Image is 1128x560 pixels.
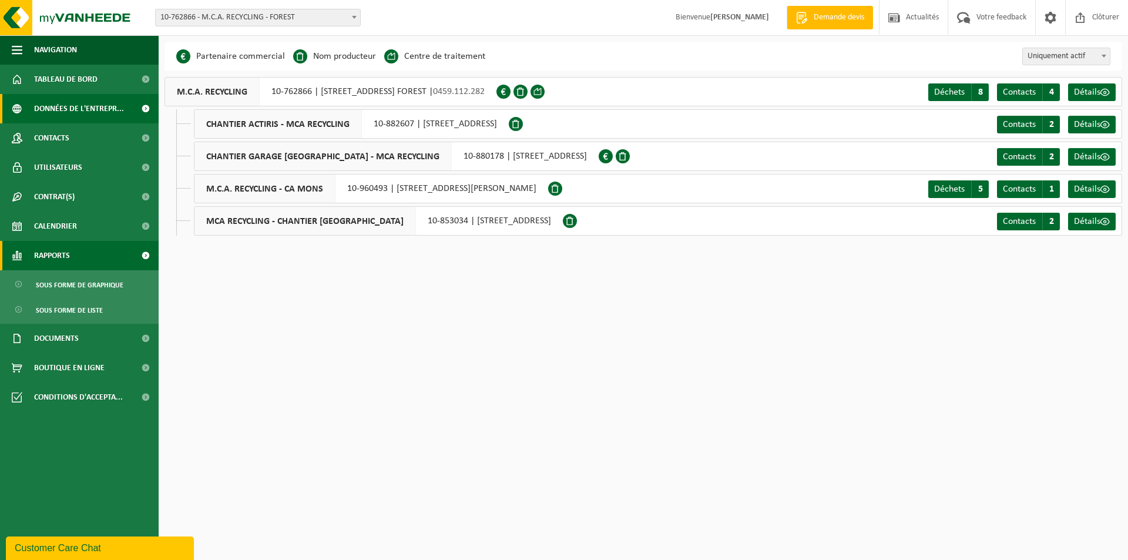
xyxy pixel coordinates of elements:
span: M.C.A. RECYCLING [165,78,260,106]
a: Détails [1068,213,1116,230]
div: 10-762866 | [STREET_ADDRESS] FOREST | [164,77,496,106]
a: Contacts 4 [997,83,1060,101]
span: Détails [1074,217,1100,226]
span: 2 [1042,116,1060,133]
span: Sous forme de liste [36,299,103,321]
span: Déchets [934,88,965,97]
span: CHANTIER ACTIRIS - MCA RECYCLING [194,110,362,138]
span: Contacts [1003,185,1036,194]
span: Contrat(s) [34,182,75,212]
a: Détails [1068,83,1116,101]
div: 10-960493 | [STREET_ADDRESS][PERSON_NAME] [194,174,548,203]
a: Sous forme de liste [3,299,156,321]
span: 2 [1042,213,1060,230]
span: 4 [1042,83,1060,101]
span: Uniquement actif [1023,48,1110,65]
span: Boutique en ligne [34,353,105,383]
div: 10-882607 | [STREET_ADDRESS] [194,109,509,139]
li: Partenaire commercial [176,48,285,65]
div: 10-880178 | [STREET_ADDRESS] [194,142,599,171]
span: Tableau de bord [34,65,98,94]
a: Contacts 2 [997,148,1060,166]
span: M.C.A. RECYCLING - CA MONS [194,175,335,203]
span: 0459.112.282 [433,87,485,96]
strong: [PERSON_NAME] [710,13,769,22]
span: Déchets [934,185,965,194]
iframe: chat widget [6,534,196,560]
span: Détails [1074,152,1100,162]
span: Détails [1074,185,1100,194]
span: MCA RECYCLING - CHANTIER [GEOGRAPHIC_DATA] [194,207,416,235]
a: Déchets 8 [928,83,989,101]
span: Contacts [1003,88,1036,97]
span: Utilisateurs [34,153,82,182]
span: Documents [34,324,79,353]
a: Détails [1068,116,1116,133]
span: CHANTIER GARAGE [GEOGRAPHIC_DATA] - MCA RECYCLING [194,142,452,170]
span: Contacts [1003,217,1036,226]
a: Sous forme de graphique [3,273,156,296]
span: Calendrier [34,212,77,241]
a: Détails [1068,148,1116,166]
span: 10-762866 - M.C.A. RECYCLING - FOREST [155,9,361,26]
li: Centre de traitement [384,48,485,65]
a: Détails [1068,180,1116,198]
span: Données de l'entrepr... [34,94,124,123]
span: Conditions d'accepta... [34,383,123,412]
span: Navigation [34,35,77,65]
span: Détails [1074,88,1100,97]
span: 10-762866 - M.C.A. RECYCLING - FOREST [156,9,360,26]
span: Rapports [34,241,70,270]
a: Demande devis [787,6,873,29]
span: Détails [1074,120,1100,129]
span: Contacts [1003,120,1036,129]
a: Déchets 5 [928,180,989,198]
span: Contacts [1003,152,1036,162]
a: Contacts 1 [997,180,1060,198]
span: 5 [971,180,989,198]
li: Nom producteur [293,48,376,65]
span: 2 [1042,148,1060,166]
a: Contacts 2 [997,213,1060,230]
span: Sous forme de graphique [36,274,123,296]
span: 1 [1042,180,1060,198]
div: 10-853034 | [STREET_ADDRESS] [194,206,563,236]
span: Contacts [34,123,69,153]
span: 8 [971,83,989,101]
span: Demande devis [811,12,867,24]
span: Uniquement actif [1022,48,1110,65]
a: Contacts 2 [997,116,1060,133]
